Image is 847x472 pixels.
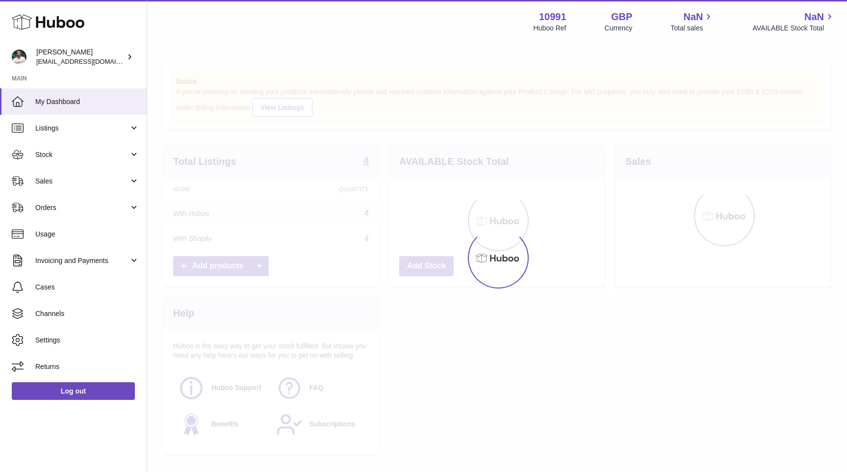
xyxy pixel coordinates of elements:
[35,362,139,371] span: Returns
[35,150,129,159] span: Stock
[35,256,129,265] span: Invoicing and Payments
[804,10,824,24] span: NaN
[752,24,835,33] span: AVAILABLE Stock Total
[36,48,125,66] div: [PERSON_NAME]
[35,230,139,239] span: Usage
[35,309,139,318] span: Channels
[683,10,703,24] span: NaN
[35,203,129,212] span: Orders
[35,97,139,106] span: My Dashboard
[36,57,144,65] span: [EMAIL_ADDRESS][DOMAIN_NAME]
[534,24,566,33] div: Huboo Ref
[12,50,26,64] img: timshieff@gmail.com
[35,283,139,292] span: Cases
[605,24,633,33] div: Currency
[35,124,129,133] span: Listings
[35,336,139,345] span: Settings
[539,10,566,24] strong: 10991
[670,10,714,33] a: NaN Total sales
[670,24,714,33] span: Total sales
[752,10,835,33] a: NaN AVAILABLE Stock Total
[611,10,632,24] strong: GBP
[35,177,129,186] span: Sales
[12,382,135,400] a: Log out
